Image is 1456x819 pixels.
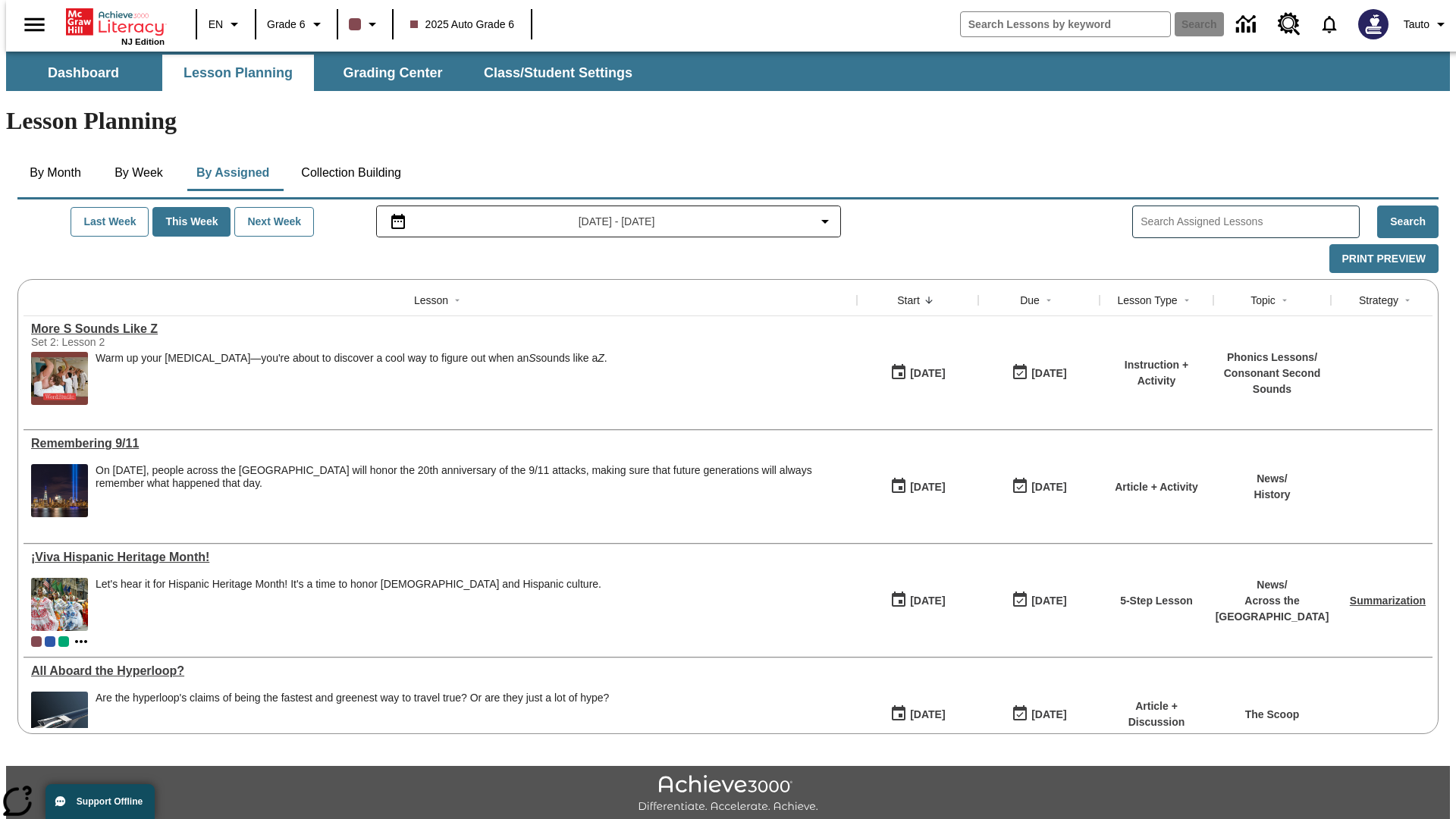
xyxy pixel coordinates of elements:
[1359,293,1398,308] div: Strategy
[1031,364,1066,383] div: [DATE]
[472,55,645,91] button: Class/Student Settings
[96,352,607,405] div: Warm up your vocal cords—you're about to discover a cool way to figure out when an S sounds like ...
[202,11,250,38] button: Language: EN, Select a language
[1115,479,1198,495] p: Article + Activity
[31,578,88,631] img: A photograph of Hispanic women participating in a parade celebrating Hispanic culture. The women ...
[1221,350,1323,366] p: Phonics Lessons /
[1006,472,1072,501] button: 09/23/25: Last day the lesson can be accessed
[1221,366,1323,397] p: Consonant Second Sounds
[184,64,293,82] span: Lesson Planning
[1216,593,1329,625] p: Across the [GEOGRAPHIC_DATA]
[96,578,601,631] div: Let's hear it for Hispanic Heritage Month! It's a time to honor Hispanic Americans and Hispanic c...
[343,11,388,38] button: Class color is dark brown. Change class color
[1141,211,1359,233] input: Search Assigned Lessons
[209,17,223,33] span: EN
[920,291,938,309] button: Sort
[234,207,314,237] button: Next Week
[31,551,849,564] a: ¡Viva Hispanic Heritage Month! , Lessons
[121,37,165,46] span: NJ Edition
[1031,705,1066,724] div: [DATE]
[12,2,57,47] button: Open side menu
[6,55,646,91] div: SubNavbar
[1031,591,1066,610] div: [DATE]
[885,586,950,615] button: 09/15/25: First time the lesson was available
[1006,359,1072,388] button: 09/23/25: Last day the lesson can be accessed
[31,664,849,678] a: All Aboard the Hyperloop?, Lessons
[31,664,849,678] div: All Aboard the Hyperloop?
[31,437,849,450] div: Remembering 9/11
[579,214,655,230] span: [DATE] - [DATE]
[101,155,177,191] button: By Week
[66,5,165,46] div: Home
[6,52,1450,91] div: SubNavbar
[31,352,88,405] img: women in a lab smell the armpits of five men
[1254,471,1290,487] p: News /
[1107,357,1206,389] p: Instruction + Activity
[885,472,950,501] button: 09/23/25: First time the lesson was available
[96,578,601,591] div: Let's hear it for Hispanic Heritage Month! It's a time to honor [DEMOGRAPHIC_DATA] and Hispanic c...
[1040,291,1058,309] button: Sort
[31,322,849,336] a: More S Sounds Like Z, Lessons
[1358,9,1389,39] img: Avatar
[1350,595,1426,607] a: Summarization
[910,364,945,383] div: [DATE]
[484,64,632,82] span: Class/Student Settings
[1216,577,1329,593] p: News /
[45,636,55,647] div: OL 2025 Auto Grade 7
[184,155,281,191] button: By Assigned
[1227,4,1269,45] a: Data Center
[96,464,849,517] div: On September 11, 2021, people across the United States will honor the 20th anniversary of the 9/1...
[66,7,165,37] a: Home
[816,212,834,231] svg: Collapse Date Range Filter
[410,17,515,33] span: 2025 Auto Grade 6
[961,12,1170,36] input: search field
[289,155,413,191] button: Collection Building
[77,796,143,807] span: Support Offline
[1031,478,1066,497] div: [DATE]
[48,64,119,82] span: Dashboard
[1120,593,1193,609] p: 5-Step Lesson
[598,352,604,364] em: Z
[31,437,849,450] a: Remembering 9/11, Lessons
[17,155,93,191] button: By Month
[638,775,818,814] img: Achieve3000 Differentiate Accelerate Achieve
[1276,291,1294,309] button: Sort
[383,212,835,231] button: Select the date range menu item
[1020,293,1040,308] div: Due
[96,692,609,745] div: Are the hyperloop's claims of being the fastest and greenest way to travel true? Or are they just...
[31,464,88,517] img: New York City Tribute in Light from Liberty State Park, New Jersey
[31,636,42,647] div: Current Class
[31,336,259,348] div: Set 2: Lesson 2
[45,784,155,819] button: Support Offline
[1269,4,1310,45] a: Resource Center, Will open in new tab
[1254,487,1290,503] p: History
[261,11,332,38] button: Grade: Grade 6, Select a grade
[1117,293,1177,308] div: Lesson Type
[885,700,950,729] button: 07/21/25: First time the lesson was available
[414,293,448,308] div: Lesson
[267,17,306,33] span: Grade 6
[343,64,442,82] span: Grading Center
[897,293,920,308] div: Start
[1329,244,1439,274] button: Print Preview
[910,478,945,497] div: [DATE]
[152,207,231,237] button: This Week
[317,55,469,91] button: Grading Center
[72,632,90,651] button: Show more classes
[1107,698,1206,730] p: Article + Discussion
[31,551,849,564] div: ¡Viva Hispanic Heritage Month!
[1178,291,1196,309] button: Sort
[910,705,945,724] div: [DATE]
[1398,291,1417,309] button: Sort
[1250,293,1276,308] div: Topic
[529,352,535,364] em: S
[96,464,849,490] div: On [DATE], people across the [GEOGRAPHIC_DATA] will honor the 20th anniversary of the 9/11 attack...
[31,692,88,745] img: Artist rendering of Hyperloop TT vehicle entering a tunnel
[96,352,607,365] p: Warm up your [MEDICAL_DATA]—you're about to discover a cool way to figure out when an sounds like...
[31,322,849,336] div: More S Sounds Like Z
[1404,17,1429,33] span: Tauto
[58,636,69,647] span: 2025 Auto Grade 4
